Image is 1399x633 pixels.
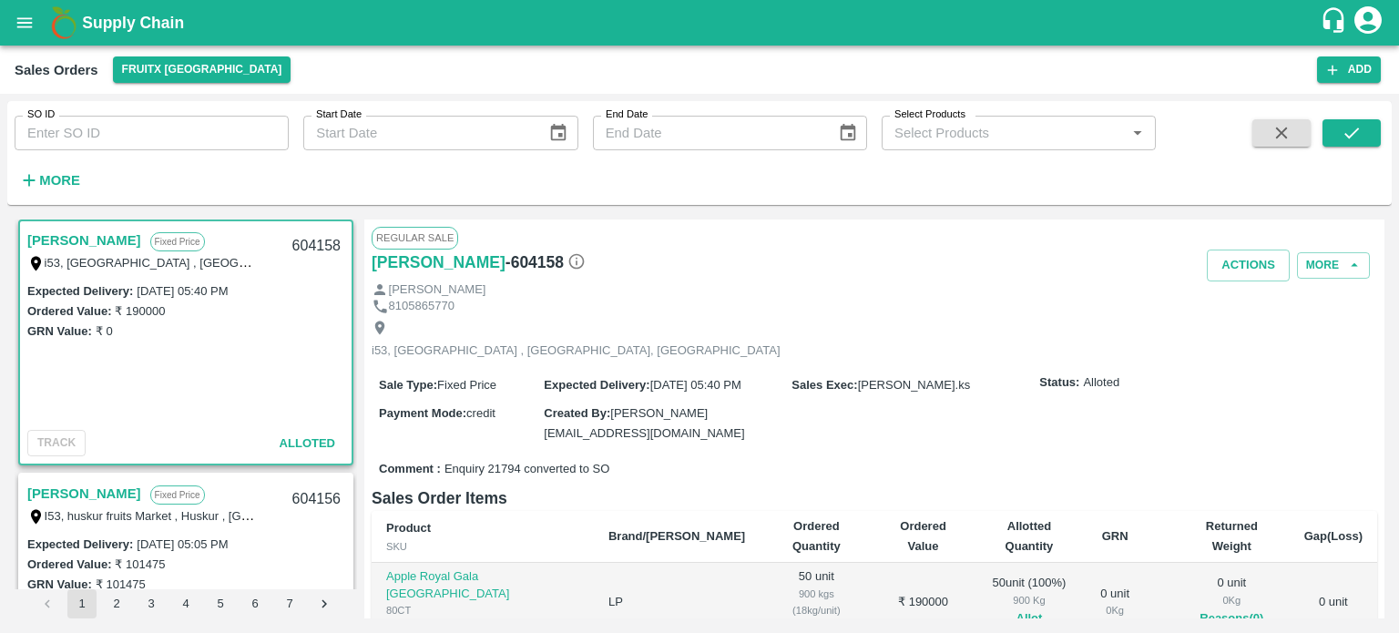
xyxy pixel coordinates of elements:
div: 604158 [281,225,352,268]
nav: pagination navigation [30,589,342,618]
span: Alloted [280,436,335,450]
div: 0 Kg [1099,602,1130,618]
input: Start Date [303,116,534,150]
b: Supply Chain [82,14,184,32]
span: credit [466,406,495,420]
label: Sales Exec : [791,378,857,392]
div: 0 Kg [1189,592,1275,608]
label: Payment Mode : [379,406,466,420]
p: 8105865770 [389,298,454,315]
button: Actions [1207,250,1290,281]
label: Expected Delivery : [544,378,649,392]
span: Enquiry 21794 converted to SO [444,461,609,478]
p: Fixed Price [150,485,205,505]
button: Go to page 5 [206,589,235,618]
button: page 1 [67,589,97,618]
div: 80CT [386,602,579,618]
button: open drawer [4,2,46,44]
span: [PERSON_NAME].ks [858,378,971,392]
label: Select Products [894,107,965,122]
div: account of current user [1352,4,1384,42]
div: 0 unit [1099,586,1130,619]
span: Regular Sale [372,227,458,249]
a: Supply Chain [82,10,1320,36]
button: Go to page 4 [171,589,200,618]
label: Comment : [379,461,441,478]
label: Ordered Value: [27,304,111,318]
b: GRN [1102,529,1128,543]
b: Product [386,521,431,535]
label: Expected Delivery : [27,284,133,298]
span: Fixed Price [437,378,496,392]
label: [DATE] 05:05 PM [137,537,228,551]
button: Go to page 3 [137,589,166,618]
div: 50 unit ( 100 %) [988,575,1071,629]
img: logo [46,5,82,41]
a: [PERSON_NAME] [27,229,141,252]
input: Select Products [887,121,1120,145]
button: Go to page 2 [102,589,131,618]
button: More [15,165,85,196]
button: Select DC [113,56,291,83]
label: Expected Delivery : [27,537,133,551]
label: Ordered Value: [27,557,111,571]
h6: - 604158 [505,250,586,275]
label: SO ID [27,107,55,122]
a: [PERSON_NAME] [27,482,141,505]
div: SKU [386,538,579,555]
p: i53, [GEOGRAPHIC_DATA] , [GEOGRAPHIC_DATA], [GEOGRAPHIC_DATA] [372,342,781,360]
b: Ordered Quantity [792,519,841,553]
strong: More [39,173,80,188]
span: Alloted [1083,374,1119,392]
button: Go to page 6 [240,589,270,618]
button: Go to next page [310,589,339,618]
label: ₹ 190000 [115,304,165,318]
div: customer-support [1320,6,1352,39]
label: i53, [GEOGRAPHIC_DATA] , [GEOGRAPHIC_DATA], [GEOGRAPHIC_DATA] [45,255,454,270]
button: Open [1126,121,1149,145]
label: GRN Value: [27,577,92,591]
label: ₹ 101475 [96,577,146,591]
b: Gap(Loss) [1304,529,1363,543]
label: I53, huskur fruits Market , Huskur , [GEOGRAPHIC_DATA] , [GEOGRAPHIC_DATA] ([GEOGRAPHIC_DATA]) Ur... [45,508,961,523]
span: [PERSON_NAME][EMAIL_ADDRESS][DOMAIN_NAME] [544,406,744,440]
button: Reasons(0) [1189,608,1275,629]
label: End Date [606,107,648,122]
b: Returned Weight [1206,519,1258,553]
div: 0 unit [1189,575,1275,629]
p: Fixed Price [150,232,205,251]
a: [PERSON_NAME] [372,250,505,275]
label: [DATE] 05:40 PM [137,284,228,298]
div: 604156 [281,478,352,521]
label: ₹ 0 [96,324,113,338]
div: 900 kgs (18kg/unit) [774,586,858,619]
button: Choose date [541,116,576,150]
b: Ordered Value [900,519,946,553]
button: Choose date [831,116,865,150]
p: Apple Royal Gala [GEOGRAPHIC_DATA] [386,568,579,602]
div: Sales Orders [15,58,98,82]
h6: Sales Order Items [372,485,1377,511]
button: Allot [1016,608,1043,629]
button: Add [1317,56,1381,83]
label: GRN Value: [27,324,92,338]
label: Created By : [544,406,610,420]
label: Status: [1039,374,1079,392]
p: [PERSON_NAME] [389,281,486,299]
label: Start Date [316,107,362,122]
div: 900 Kg [988,592,1071,608]
b: Allotted Quantity [1006,519,1054,553]
b: Brand/[PERSON_NAME] [608,529,745,543]
label: Sale Type : [379,378,437,392]
input: Enter SO ID [15,116,289,150]
button: Go to page 7 [275,589,304,618]
input: End Date [593,116,823,150]
button: More [1297,252,1370,279]
span: [DATE] 05:40 PM [650,378,741,392]
label: ₹ 101475 [115,557,165,571]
